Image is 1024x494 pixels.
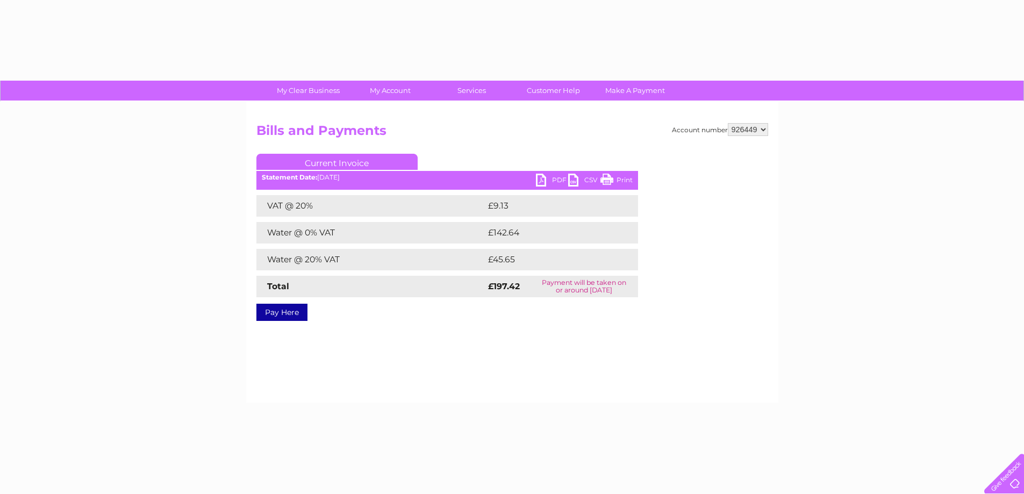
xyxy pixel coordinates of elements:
[256,222,485,244] td: Water @ 0% VAT
[488,281,520,291] strong: £197.42
[256,174,638,181] div: [DATE]
[427,81,516,101] a: Services
[256,195,485,217] td: VAT @ 20%
[262,173,317,181] b: Statement Date:
[600,174,633,189] a: Print
[536,174,568,189] a: PDF
[485,249,616,270] td: £45.65
[530,276,638,297] td: Payment will be taken on or around [DATE]
[267,281,289,291] strong: Total
[672,123,768,136] div: Account number
[591,81,679,101] a: Make A Payment
[264,81,353,101] a: My Clear Business
[256,154,418,170] a: Current Invoice
[568,174,600,189] a: CSV
[256,249,485,270] td: Water @ 20% VAT
[256,123,768,144] h2: Bills and Payments
[509,81,598,101] a: Customer Help
[485,222,619,244] td: £142.64
[485,195,612,217] td: £9.13
[346,81,434,101] a: My Account
[256,304,307,321] a: Pay Here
